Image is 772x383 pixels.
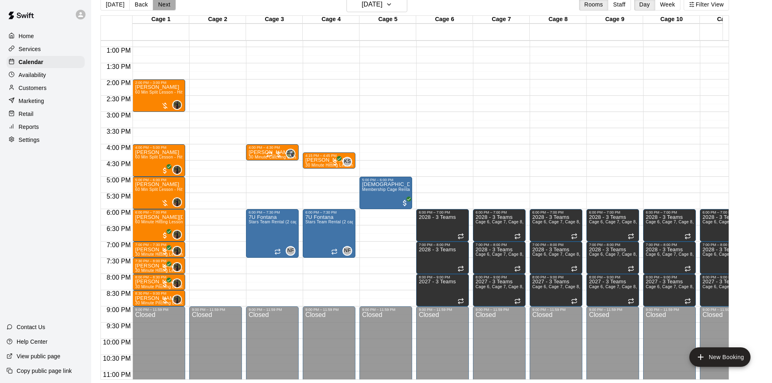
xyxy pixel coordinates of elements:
div: 8:00 PM – 8:30 PM: Chris Williams [133,274,185,290]
span: 5:30 PM [105,193,133,200]
span: 1:30 PM [105,63,133,70]
div: 6:00 PM – 7:30 PM: 7U Fontana [246,209,299,258]
div: Nick Fontana [286,246,295,256]
div: 6:00 PM – 7:00 PM [532,210,580,214]
div: 8:00 PM – 9:00 PM [589,275,637,279]
span: Cage 6, Cage 7, Cage 8, Cage 9, Cage 10, Cage 11, Cage 12 [475,220,595,224]
span: Recurring event [628,233,634,240]
div: Availability [6,69,85,81]
div: 7:00 PM – 8:00 PM [702,243,750,247]
span: 1:00 PM [105,47,133,54]
div: 9:00 PM – 11:59 PM [702,308,750,312]
div: 6:00 PM – 7:00 PM [646,210,693,214]
div: Cage 6 [416,16,473,24]
span: 60 Min Split Lesson - Hitting/Pitching [135,90,206,94]
div: Cage 2 [189,16,246,24]
div: 8:00 PM – 9:00 PM: 2027 - 3 Teams [530,274,582,306]
span: All customers have paid [161,167,169,175]
span: 10:00 PM [101,339,133,346]
div: 6:00 PM – 7:00 PM [419,210,466,214]
div: Cage 4 [303,16,359,24]
p: Reports [19,123,39,131]
div: 4:00 PM – 5:00 PM [135,145,183,150]
span: Kamron Smith [346,157,352,167]
span: Recurring event [458,265,464,272]
div: 9:00 PM – 11:59 PM [475,308,523,312]
div: 2:00 PM – 3:00 PM: 60 Min Split Lesson - Hitting/Pitching [133,79,185,112]
p: Settings [19,136,40,144]
div: 8:30 PM – 9:00 PM: 30 Minute Pitching Lesson [133,290,185,306]
div: 6:00 PM – 7:00 PM: Sebastian Noel [133,209,185,242]
span: 30 Minute Hitting Lesson [135,268,183,273]
a: Settings [6,134,85,146]
a: Marketing [6,95,85,107]
div: 9:00 PM – 11:59 PM [135,308,183,312]
button: add [689,347,751,367]
div: 7:00 PM – 8:00 PM: 2028 - 3 Teams [473,242,526,274]
span: All customers have paid [401,199,409,207]
div: 6:00 PM – 7:00 PM: 2028 - 3 Teams [416,209,469,242]
span: Recurring event [331,248,338,255]
a: Services [6,43,85,55]
span: 8:30 PM [105,290,133,297]
span: Recurring event [458,233,464,240]
div: 8:00 PM – 9:00 PM [702,275,750,279]
span: NF [344,247,351,255]
div: 4:00 PM – 4:30 PM [248,145,296,150]
div: 8:00 PM – 9:00 PM [475,275,523,279]
div: 6:00 PM – 7:30 PM [248,210,296,214]
span: Mike Thatcher [175,165,182,175]
div: 8:00 PM – 9:00 PM: 2027 - 3 Teams [700,274,753,306]
img: Mike Thatcher [173,101,181,109]
div: 6:00 PM – 7:30 PM [305,210,353,214]
div: 4:00 PM – 5:00 PM: Hudson Wallace [133,144,185,177]
span: Recurring event [571,265,577,272]
span: Nick Fontana [346,246,352,256]
span: Cage 6, Cage 7, Cage 8, Cage 9, Cage 10, Cage 11, Cage 12 [532,285,652,289]
span: Cage 6, Cage 7, Cage 8, Cage 9, Cage 10, Cage 11, Cage 12 [589,220,708,224]
p: Marketing [19,97,44,105]
div: 8:00 PM – 9:00 PM: 2027 - 3 Teams [416,274,469,306]
span: Cage 6, Cage 7, Cage 8, Cage 9, Cage 10, Cage 11, Cage 12 [646,220,765,224]
img: Mike Thatcher [173,263,181,271]
span: Stars Team Rental (2 cages) [248,220,304,224]
span: All customers have paid [161,280,169,288]
p: View public page [17,352,60,360]
span: All customers have paid [161,264,169,272]
span: 10:30 PM [101,355,133,362]
span: 30 Minute Hitting Lesson [135,252,183,257]
span: 4:00 PM [105,144,133,151]
div: Cage 8 [530,16,586,24]
span: All customers have paid [161,248,169,256]
a: Home [6,30,85,42]
div: 5:00 PM – 6:00 PM [135,178,183,182]
div: 4:15 PM – 4:45 PM [305,154,353,158]
img: Mike Thatcher [173,247,181,255]
div: 7:00 PM – 7:30 PM [135,243,183,247]
div: Cage 5 [359,16,416,24]
span: NF [287,247,294,255]
p: Retail [19,110,34,118]
div: 7:00 PM – 8:00 PM [532,243,580,247]
div: 6:00 PM – 7:00 PM [475,210,523,214]
div: 7:00 PM – 8:00 PM: 2028 - 3 Teams [700,242,753,274]
div: 7:00 PM – 7:30 PM: Bryce Keegan [133,242,185,258]
div: 7:00 PM – 8:00 PM [589,243,637,247]
span: Cage 6, Cage 7, Cage 8, Cage 9, Cage 10, Cage 11, Cage 12 [646,285,765,289]
div: Cage 9 [586,16,643,24]
span: 4:30 PM [105,160,133,167]
div: Nick Fontana [342,246,352,256]
div: Mike Thatcher [172,278,182,288]
p: Contact Us [17,323,45,331]
span: Mike Thatcher [175,197,182,207]
div: 8:00 PM – 9:00 PM [532,275,580,279]
span: 6:00 PM [105,209,133,216]
div: Customers [6,82,85,94]
div: Cage 3 [246,16,303,24]
span: Mike Thatcher [175,100,182,110]
div: Cage 11 [700,16,757,24]
div: 6:00 PM – 7:00 PM [589,210,637,214]
span: 5:00 PM [105,177,133,184]
div: Mike Thatcher [172,246,182,256]
img: Ryan Maylie [287,150,295,158]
